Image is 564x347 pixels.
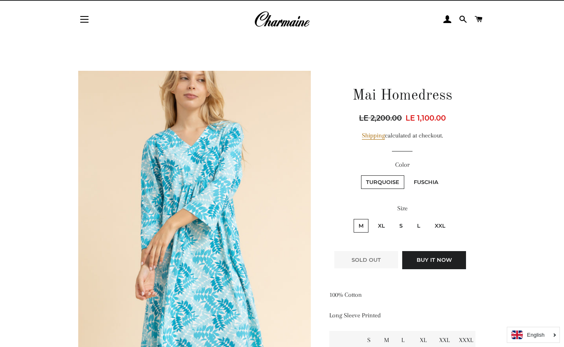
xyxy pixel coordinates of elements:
img: Charmaine Egypt [254,10,310,28]
span: LE 1,100.00 [406,114,446,123]
label: S [394,219,408,233]
label: XL [373,219,390,233]
label: XXL [430,219,450,233]
label: Fuschia [409,175,443,189]
span: Sold Out [352,256,381,263]
label: M [354,219,368,233]
button: Buy it now [402,251,466,269]
label: L [412,219,425,233]
label: Turquoise [361,175,404,189]
p: Long Sleeve Printed [329,310,475,321]
a: English [511,331,555,339]
div: calculated at checkout. [329,130,475,141]
i: English [527,332,545,338]
label: Color [329,160,475,170]
span: LE 2,200.00 [359,112,404,124]
label: Size [329,203,475,214]
a: Shipping [362,132,385,140]
p: 100% Cotton [329,290,475,300]
button: Sold Out [334,251,398,268]
h1: Mai Homedress [329,86,475,106]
